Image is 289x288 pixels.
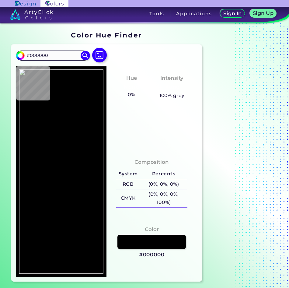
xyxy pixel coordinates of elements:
iframe: Advertisement [204,29,280,285]
h5: RGB [116,179,140,189]
h3: None [162,83,182,91]
h5: Percents [140,169,187,179]
img: ArtyClick Design logo [15,1,35,6]
img: c61a701e-b265-4e7e-ace6-dfe1c2e184ff [19,69,104,273]
img: icon picture [92,48,107,62]
h1: Color Hue Finder [71,30,142,40]
h4: Color [145,225,159,234]
a: Sign In [221,10,244,18]
h5: (0%, 0%, 0%) [140,179,187,189]
h5: Sign Up [253,11,273,16]
h3: Tools [149,11,164,16]
h3: Applications [176,11,212,16]
h4: Composition [134,158,169,167]
h5: System [116,169,140,179]
h3: #000000 [139,251,165,258]
h5: 100% grey [159,92,185,100]
a: Sign Up [251,10,275,18]
img: icon search [81,51,90,60]
h5: Sign In [224,11,241,16]
h5: CMYK [116,193,140,203]
h3: None [121,83,142,91]
h5: (0%, 0%, 0%, 100%) [140,189,187,207]
h4: Intensity [160,74,183,83]
h5: 0% [126,91,138,99]
input: type color.. [25,51,81,60]
img: logo_artyclick_colors_white.svg [10,9,53,20]
h4: Hue [126,74,137,83]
